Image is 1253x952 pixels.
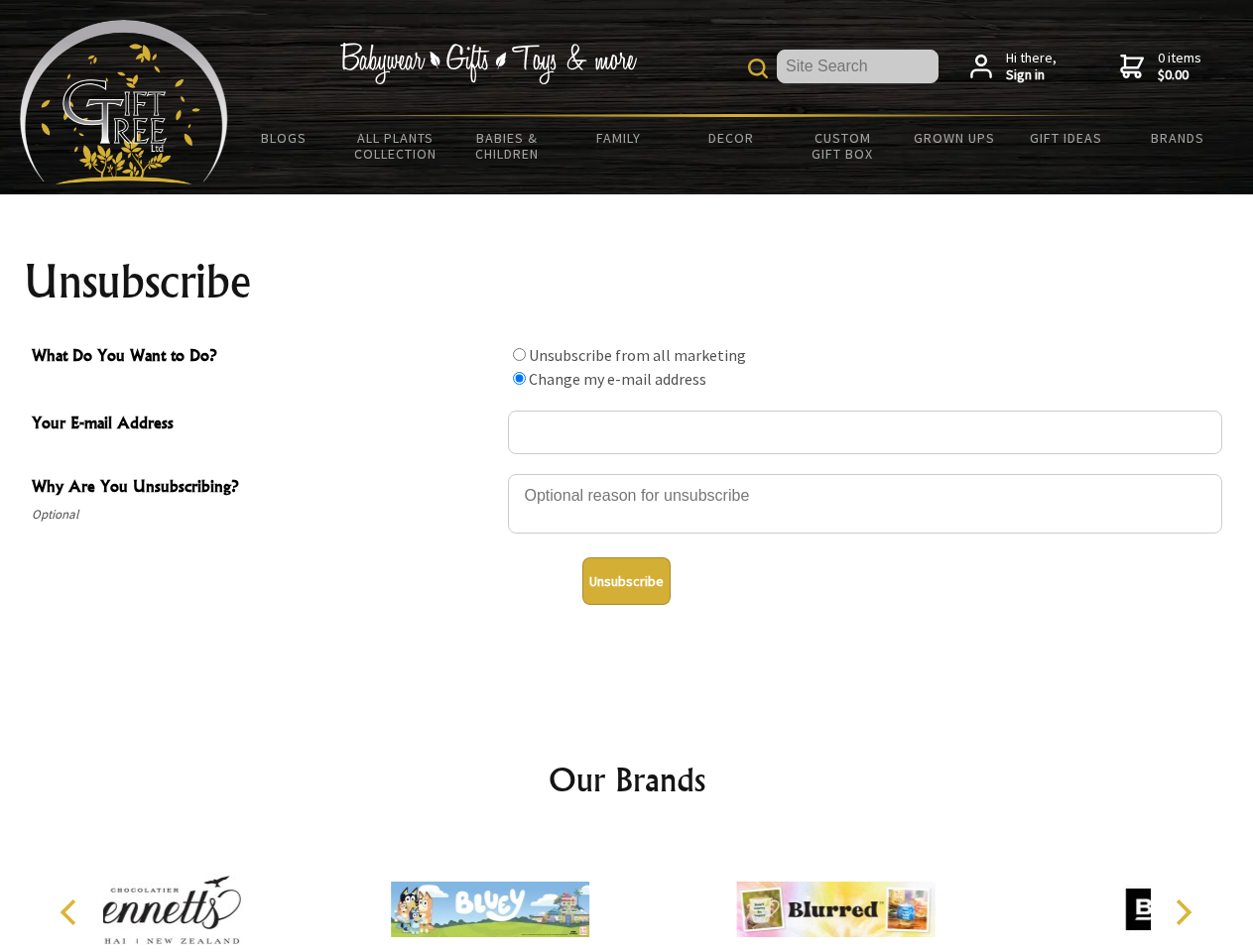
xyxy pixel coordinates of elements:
[1158,49,1201,84] span: 0 items
[777,50,939,83] input: Site Search
[1006,66,1057,84] strong: Sign in
[529,345,746,365] label: Unsubscribe from all marketing
[1006,50,1057,84] span: Hi there,
[1161,891,1204,934] button: Next
[228,117,340,159] a: BLOGS
[340,117,452,175] a: All Plants Collection
[339,43,637,84] img: Babywear - Gifts - Toys & more
[787,117,899,175] a: Custom Gift Box
[1120,50,1201,84] a: 0 items$0.00
[582,557,671,605] button: Unsubscribe
[20,20,228,184] img: Babyware - Gifts - Toys and more...
[32,343,498,372] span: What Do You Want to Do?
[513,372,526,385] input: What Do You Want to Do?
[898,117,1010,159] a: Grown Ups
[40,756,1214,803] h2: Our Brands
[1122,117,1234,159] a: Brands
[529,369,706,389] label: Change my e-mail address
[564,117,676,159] a: Family
[748,59,768,78] img: product search
[451,117,564,175] a: Babies & Children
[508,474,1222,534] textarea: Why Are You Unsubscribing?
[24,258,1230,305] h1: Unsubscribe
[675,117,787,159] a: Decor
[32,503,498,527] span: Optional
[1158,66,1201,84] strong: $0.00
[513,348,526,361] input: What Do You Want to Do?
[50,891,93,934] button: Previous
[32,411,498,439] span: Your E-mail Address
[1010,117,1122,159] a: Gift Ideas
[508,411,1222,454] input: Your E-mail Address
[32,474,498,503] span: Why Are You Unsubscribing?
[970,50,1057,84] a: Hi there,Sign in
